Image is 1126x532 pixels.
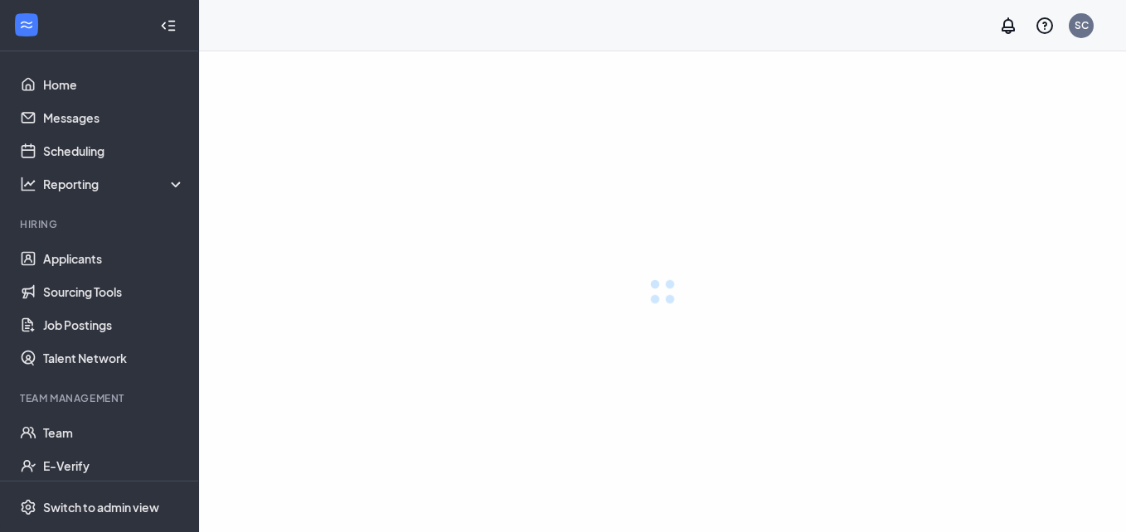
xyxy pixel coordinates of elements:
[43,176,186,192] div: Reporting
[43,68,185,101] a: Home
[160,17,177,34] svg: Collapse
[998,16,1018,36] svg: Notifications
[43,134,185,167] a: Scheduling
[43,416,185,449] a: Team
[43,275,185,308] a: Sourcing Tools
[43,499,159,515] div: Switch to admin view
[43,449,185,482] a: E-Verify
[20,217,182,231] div: Hiring
[18,17,35,33] svg: WorkstreamLogo
[20,391,182,405] div: Team Management
[43,341,185,375] a: Talent Network
[1035,16,1055,36] svg: QuestionInfo
[1075,18,1089,32] div: SC
[20,176,36,192] svg: Analysis
[43,101,185,134] a: Messages
[43,242,185,275] a: Applicants
[20,499,36,515] svg: Settings
[43,308,185,341] a: Job Postings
